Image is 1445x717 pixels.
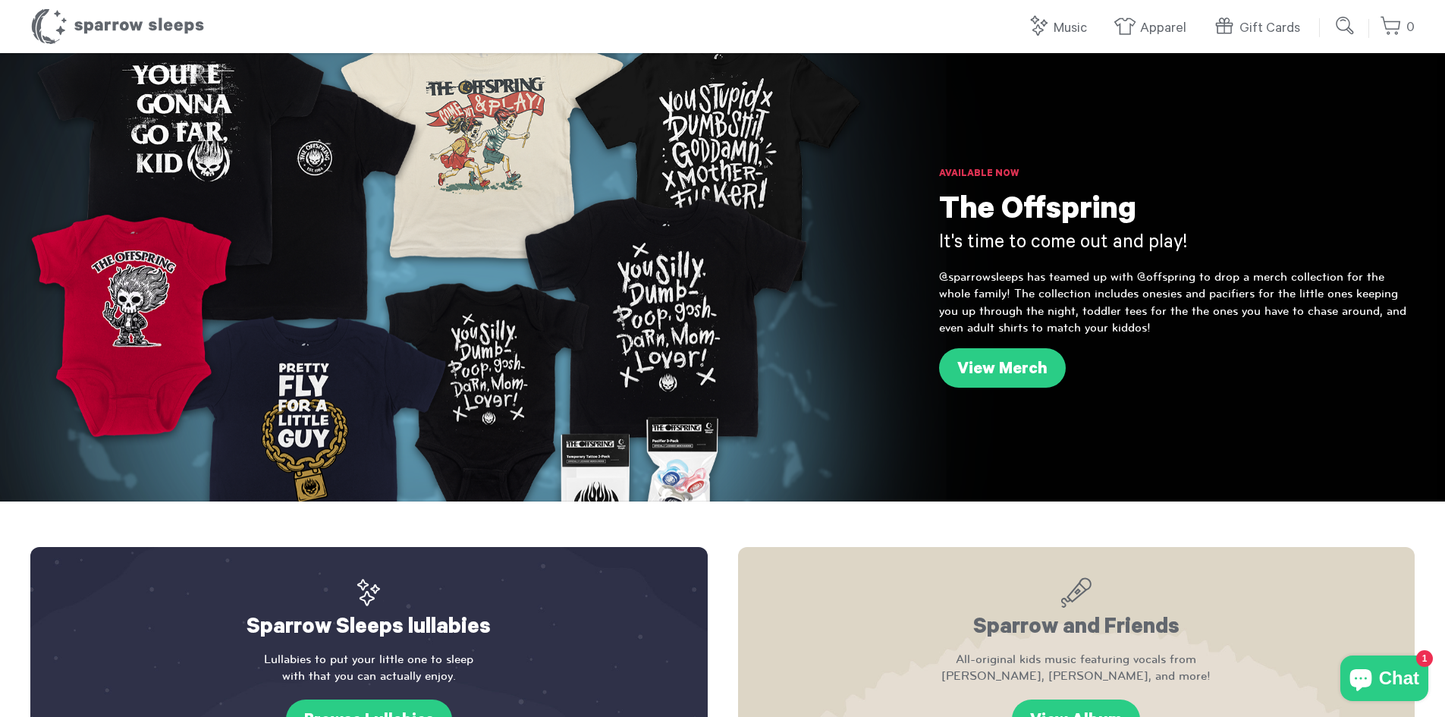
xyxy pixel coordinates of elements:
[61,577,677,643] h2: Sparrow Sleeps lullabies
[61,651,677,685] p: Lullabies to put your little one to sleep
[768,651,1385,685] p: All-original kids music featuring vocals from
[61,668,677,684] span: with that you can actually enjoy.
[1213,12,1308,45] a: Gift Cards
[768,577,1385,643] h2: Sparrow and Friends
[768,668,1385,684] span: [PERSON_NAME], [PERSON_NAME], and more!
[939,348,1066,388] a: View Merch
[1330,11,1361,41] input: Submit
[939,231,1415,257] h3: It's time to come out and play!
[939,193,1415,231] h1: The Offspring
[1380,11,1415,44] a: 0
[939,269,1415,337] p: @sparrowsleeps has teamed up with @offspring to drop a merch collection for the whole family! The...
[30,8,205,46] h1: Sparrow Sleeps
[1114,12,1194,45] a: Apparel
[1336,656,1433,705] inbox-online-store-chat: Shopify online store chat
[939,167,1415,182] h6: Available Now
[1027,12,1095,45] a: Music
